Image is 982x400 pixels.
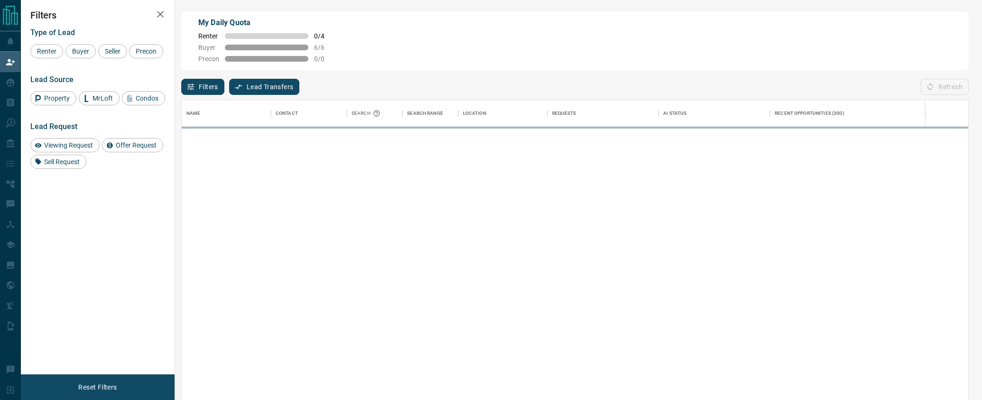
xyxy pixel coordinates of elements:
[69,47,93,55] span: Buyer
[198,32,219,40] span: Renter
[182,100,271,127] div: Name
[122,91,165,105] div: Condos
[41,141,96,149] span: Viewing Request
[314,44,335,51] span: 6 / 6
[314,32,335,40] span: 0 / 4
[181,79,224,95] button: Filters
[132,94,162,102] span: Condos
[30,75,74,84] span: Lead Source
[276,100,298,127] div: Contact
[271,100,347,127] div: Contact
[463,100,486,127] div: Location
[89,94,116,102] span: MrLoft
[79,91,120,105] div: MrLoft
[775,100,844,127] div: Recent Opportunities (30d)
[407,100,443,127] div: Search Range
[663,100,686,127] div: AI Status
[132,47,160,55] span: Precon
[34,47,60,55] span: Renter
[552,100,576,127] div: Requests
[30,122,77,131] span: Lead Request
[112,141,160,149] span: Offer Request
[72,379,123,395] button: Reset Filters
[402,100,458,127] div: Search Range
[658,100,770,127] div: AI Status
[98,44,127,58] div: Seller
[770,100,926,127] div: Recent Opportunities (30d)
[186,100,201,127] div: Name
[352,100,383,127] div: Search
[198,17,335,28] p: My Daily Quota
[30,91,76,105] div: Property
[30,138,100,152] div: Viewing Request
[41,158,83,166] span: Sell Request
[314,55,335,63] span: 0 / 0
[198,55,219,63] span: Precon
[547,100,659,127] div: Requests
[229,79,300,95] button: Lead Transfers
[129,44,163,58] div: Precon
[102,138,163,152] div: Offer Request
[30,44,63,58] div: Renter
[30,155,86,169] div: Sell Request
[102,47,124,55] span: Seller
[30,9,165,21] h2: Filters
[458,100,547,127] div: Location
[41,94,73,102] span: Property
[30,28,75,37] span: Type of Lead
[65,44,96,58] div: Buyer
[198,44,219,51] span: Buyer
